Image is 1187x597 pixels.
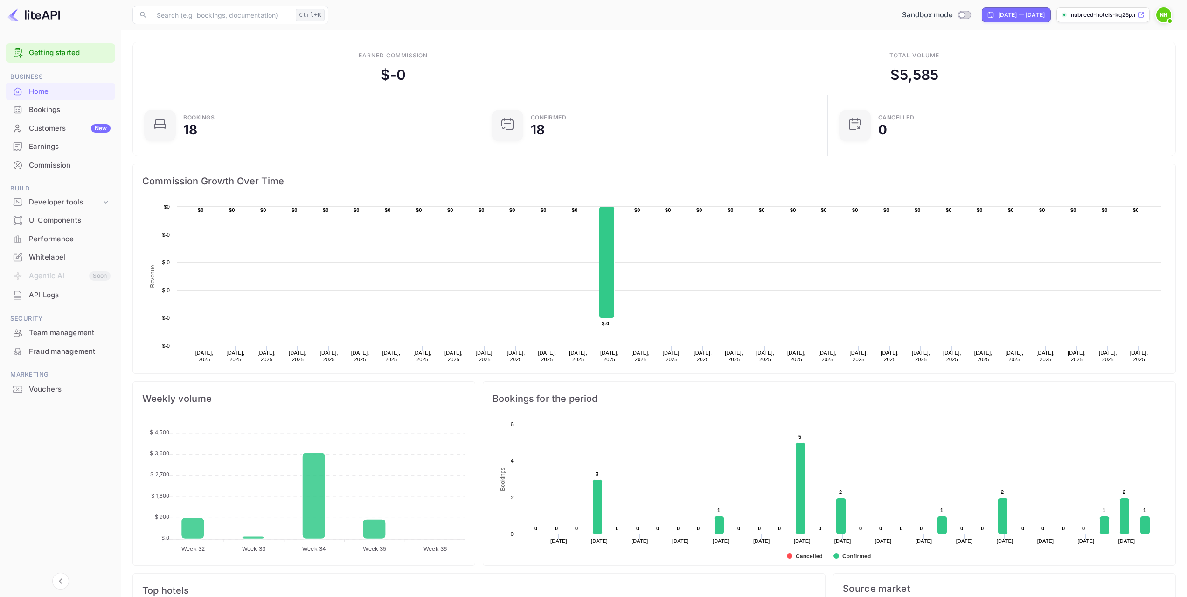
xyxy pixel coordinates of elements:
text: [DATE] [875,538,892,544]
div: Earnings [6,138,115,156]
text: $0 [946,207,952,213]
text: [DATE] [550,538,567,544]
text: 4 [511,458,514,464]
text: 0 [758,526,761,531]
text: [DATE] [591,538,608,544]
text: Confirmed [842,553,871,560]
div: 0 [878,123,887,136]
text: [DATE], 2025 [226,350,244,362]
text: 0 [636,526,639,531]
tspan: Week 34 [302,545,326,552]
div: Earnings [29,141,111,152]
text: [DATE], 2025 [787,350,805,362]
a: Whitelabel [6,248,115,266]
text: [DATE], 2025 [382,350,400,362]
button: Collapse navigation [52,573,69,590]
text: [DATE], 2025 [289,350,307,362]
div: Developer tools [6,194,115,211]
text: 0 [879,526,882,531]
div: Commission [29,160,111,171]
span: Business [6,72,115,82]
text: [DATE] [916,538,932,544]
a: Fraud management [6,343,115,360]
text: [DATE] [997,538,1013,544]
text: [DATE] [1078,538,1095,544]
text: [DATE], 2025 [1036,350,1055,362]
text: $0 [821,207,827,213]
text: 1 [1103,507,1105,513]
div: Bookings [183,115,215,120]
div: Click to change the date range period [982,7,1051,22]
tspan: $ 0 [161,534,169,541]
text: $0 [198,207,204,213]
text: 0 [534,526,537,531]
span: Commission Growth Over Time [142,174,1166,189]
text: 6 [511,421,514,427]
text: [DATE], 2025 [257,350,276,362]
div: Customers [29,123,111,134]
text: [DATE] [834,538,851,544]
text: 0 [819,526,821,531]
text: [DATE] [713,538,729,544]
text: $-0 [162,260,170,265]
text: $0 [883,207,889,213]
div: New [91,124,111,133]
div: Team management [29,328,111,338]
text: 0 [960,526,963,531]
text: $0 [509,207,515,213]
text: [DATE], 2025 [974,350,993,362]
tspan: Week 32 [181,545,205,552]
text: [DATE] [632,538,648,544]
a: CustomersNew [6,119,115,137]
text: [DATE], 2025 [1130,350,1148,362]
text: 0 [677,526,680,531]
span: Bookings for the period [493,391,1166,406]
div: Getting started [6,43,115,63]
text: [DATE] [753,538,770,544]
text: $-0 [602,321,609,326]
text: $0 [1008,207,1014,213]
text: 2 [1001,489,1004,495]
text: $-0 [162,232,170,238]
text: $0 [665,207,671,213]
text: 1 [1143,507,1146,513]
div: Bookings [29,105,111,115]
div: API Logs [29,290,111,301]
a: Home [6,83,115,100]
text: $0 [447,207,453,213]
text: [DATE], 2025 [663,350,681,362]
text: [DATE], 2025 [1068,350,1086,362]
text: 0 [697,526,700,531]
div: [DATE] — [DATE] [998,11,1045,19]
span: Weekly volume [142,391,465,406]
img: Nubreed Hotels [1156,7,1171,22]
a: Getting started [29,48,111,58]
tspan: Week 33 [242,545,265,552]
text: 0 [920,526,923,531]
div: Fraud management [6,343,115,361]
text: [DATE], 2025 [819,350,837,362]
p: nubreed-hotels-kq25p.n... [1071,11,1136,19]
a: Performance [6,230,115,247]
text: 1 [717,507,720,513]
text: $0 [759,207,765,213]
tspan: Week 35 [363,545,386,552]
div: Confirmed [531,115,567,120]
text: $0 [852,207,858,213]
div: 18 [183,123,197,136]
div: Home [29,86,111,97]
span: Security [6,314,115,324]
text: $0 [634,207,640,213]
text: 0 [555,526,558,531]
text: 0 [1082,526,1085,531]
text: [DATE], 2025 [476,350,494,362]
text: $0 [915,207,921,213]
text: $0 [1070,207,1076,213]
text: 0 [1062,526,1065,531]
text: 0 [900,526,902,531]
text: 2 [839,489,842,495]
text: [DATE] [1118,538,1135,544]
text: $-0 [162,343,170,349]
input: Search (e.g. bookings, documentation) [151,6,292,24]
div: 18 [531,123,545,136]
